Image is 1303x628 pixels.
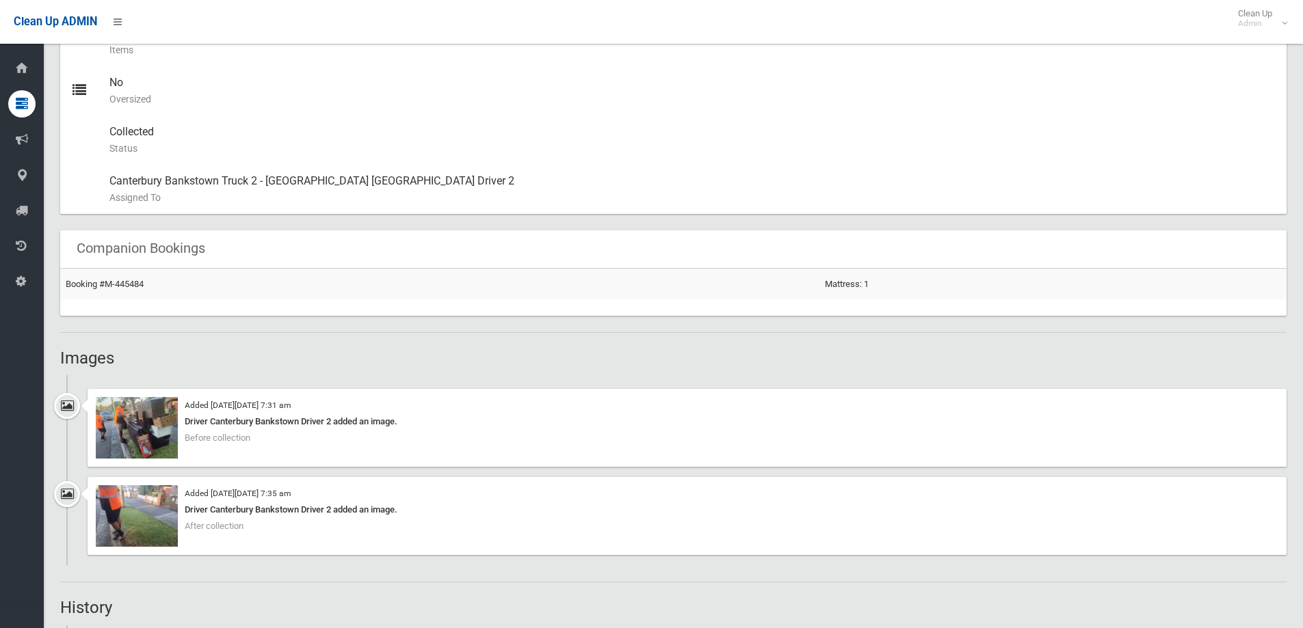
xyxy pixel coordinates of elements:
[185,521,244,531] span: After collection
[109,42,1276,58] small: Items
[1238,18,1272,29] small: Admin
[60,599,1287,616] h2: History
[96,397,178,459] img: 2025-03-1407.31.165846622293513356994.jpg
[185,433,250,443] span: Before collection
[109,165,1276,214] div: Canterbury Bankstown Truck 2 - [GEOGRAPHIC_DATA] [GEOGRAPHIC_DATA] Driver 2
[60,349,1287,367] h2: Images
[185,489,291,498] small: Added [DATE][DATE] 7:35 am
[109,140,1276,156] small: Status
[185,400,291,410] small: Added [DATE][DATE] 7:31 am
[66,279,144,289] a: Booking #M-445484
[60,235,222,262] header: Companion Bookings
[96,502,1278,518] div: Driver Canterbury Bankstown Driver 2 added an image.
[109,189,1276,206] small: Assigned To
[1231,8,1286,29] span: Clean Up
[96,485,178,547] img: 2025-03-1407.35.244356045465716967676.jpg
[14,15,97,28] span: Clean Up ADMIN
[109,115,1276,165] div: Collected
[819,269,1287,299] td: Mattress: 1
[109,91,1276,107] small: Oversized
[96,413,1278,430] div: Driver Canterbury Bankstown Driver 2 added an image.
[109,66,1276,115] div: No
